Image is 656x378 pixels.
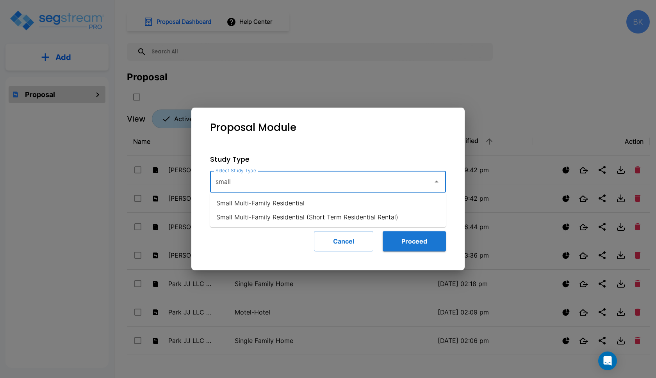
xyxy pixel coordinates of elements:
[383,231,446,251] button: Proceed
[210,154,446,164] p: Study Type
[210,210,446,224] li: Small Multi-Family Residential (Short Term Residential Rental)
[598,352,617,370] div: Open Intercom Messenger
[314,231,373,251] button: Cancel
[210,120,296,135] p: Proposal Module
[216,167,256,174] label: Select Study Type
[210,196,446,210] li: Small Multi-Family Residential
